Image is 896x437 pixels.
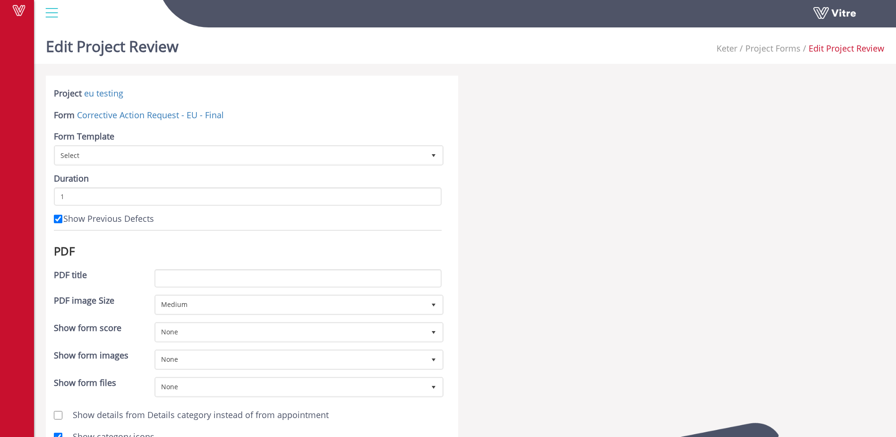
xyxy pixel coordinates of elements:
label: Show details from Details category instead of from appointment [63,409,329,421]
label: Form Template [54,131,114,143]
span: select [425,147,442,164]
label: Show form images [54,350,128,362]
h3: PDF [54,245,442,257]
label: Project [54,87,82,100]
a: Corrective Action Request - EU - Final [77,109,224,121]
label: Show form files [54,377,116,389]
label: PDF title [54,269,87,281]
input: Show Previous Defects [54,215,62,223]
label: Show Previous Defects [54,213,154,225]
span: select [425,323,442,341]
h1: Edit Project Review [46,24,179,64]
a: Project Forms [745,43,801,54]
span: None [156,378,425,395]
a: eu testing [84,87,123,99]
li: Edit Project Review [801,43,884,55]
span: Select [55,147,425,164]
span: select [425,378,442,395]
span: select [425,351,442,368]
span: Medium [156,296,425,313]
input: Show details from Details category instead of from appointment [54,411,62,420]
label: Form [54,109,75,122]
label: PDF image Size [54,295,114,307]
span: None [156,323,425,341]
span: None [156,351,425,368]
label: Duration [54,173,89,185]
span: select [425,296,442,313]
label: Show form score [54,322,121,334]
span: 218 [717,43,737,54]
